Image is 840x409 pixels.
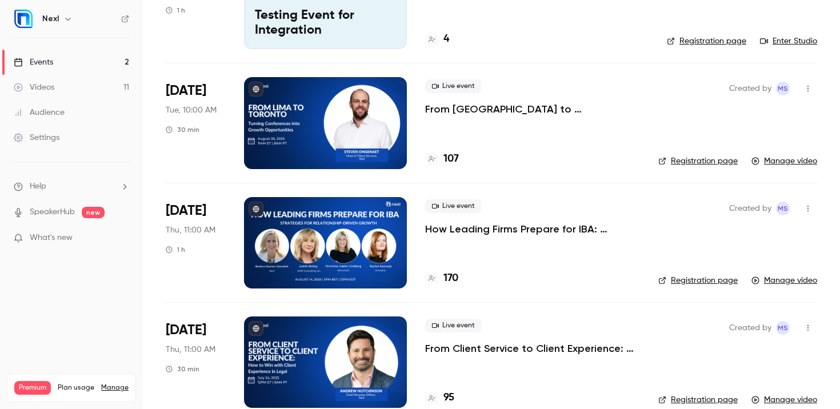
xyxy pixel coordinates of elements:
span: Premium [14,381,51,395]
a: 95 [425,390,454,406]
a: 107 [425,151,459,167]
a: 170 [425,271,458,286]
span: Tue, 10:00 AM [166,105,217,116]
a: Registration page [667,35,746,47]
h4: 95 [443,390,454,406]
span: Melissa Strauss [776,82,790,95]
a: Registration page [658,394,738,406]
a: Manage video [751,155,817,167]
img: Nexl [14,10,33,28]
span: Live event [425,199,482,213]
div: Events [14,57,53,68]
span: Thu, 11:00 AM [166,224,215,236]
h4: 170 [443,271,458,286]
a: SpeakerHub [30,206,75,218]
span: MS [778,202,788,215]
h6: Nexl [42,13,59,25]
div: Aug 14 Thu, 11:00 AM (America/Chicago) [166,197,226,288]
a: Enter Studio [760,35,817,47]
a: 4 [425,31,449,47]
a: Manage video [751,394,817,406]
span: new [82,207,105,218]
div: 30 min [166,364,199,374]
span: Created by [729,321,771,335]
span: Melissa Strauss [776,202,790,215]
span: Plan usage [58,383,94,392]
div: Aug 26 Tue, 10:00 AM (America/Chicago) [166,77,226,169]
a: Manage video [751,275,817,286]
span: MS [778,321,788,335]
span: Live event [425,79,482,93]
div: Settings [14,132,59,143]
div: Audience [14,107,65,118]
div: Jul 24 Thu, 11:00 AM (America/Chicago) [166,316,226,408]
li: help-dropdown-opener [14,181,129,193]
a: Manage [101,383,129,392]
span: Thu, 11:00 AM [166,344,215,355]
span: Help [30,181,46,193]
div: 1 h [166,6,185,15]
span: Created by [729,202,771,215]
span: [DATE] [166,321,206,339]
span: [DATE] [166,82,206,100]
span: What's new [30,232,73,244]
div: Videos [14,82,54,93]
span: Created by [729,82,771,95]
a: How Leading Firms Prepare for IBA: Strategies for Relationship-Driven Growth [425,222,640,236]
span: [DATE] [166,202,206,220]
a: Registration page [658,275,738,286]
a: Registration page [658,155,738,167]
div: 1 h [166,245,185,254]
a: From [GEOGRAPHIC_DATA] to [GEOGRAPHIC_DATA]: Turning Conferences into Growth Opportunities [425,102,640,116]
span: Melissa Strauss [776,321,790,335]
span: MS [778,82,788,95]
h4: 4 [443,31,449,47]
div: 30 min [166,125,199,134]
a: From Client Service to Client Experience: How to Win with Client Experience in Legal [425,342,640,355]
h4: 107 [443,151,459,167]
span: Live event [425,319,482,332]
p: Testing Event for Integration [255,9,396,38]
